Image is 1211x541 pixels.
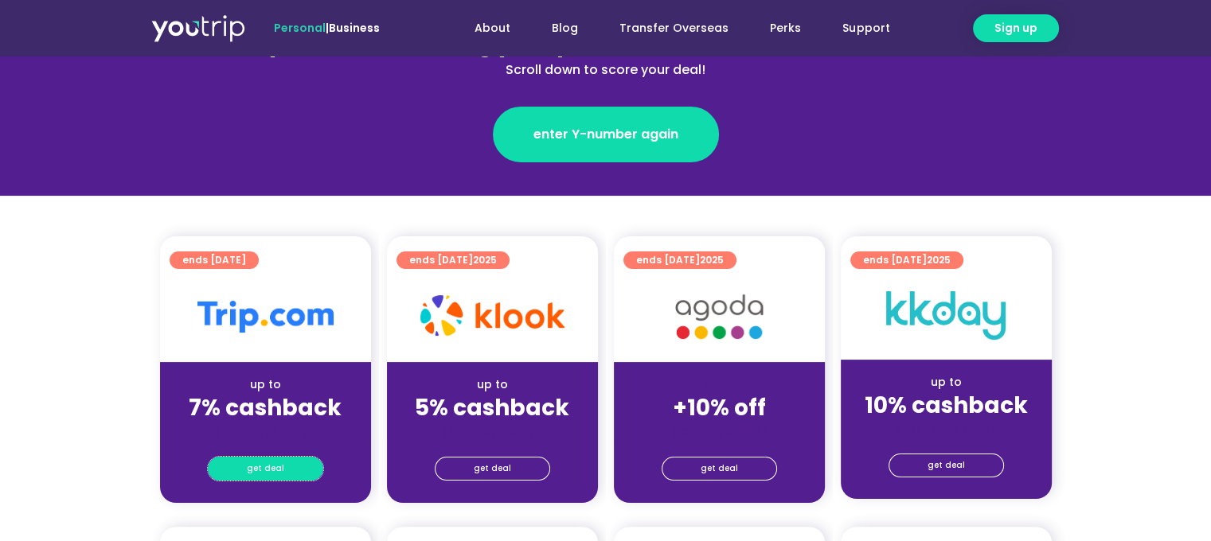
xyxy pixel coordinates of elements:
[627,422,812,439] div: (for stays only)
[474,457,511,480] span: get deal
[409,251,497,269] span: ends [DATE]
[173,422,358,439] div: (for stays only)
[623,251,736,269] a: ends [DATE]2025
[636,251,724,269] span: ends [DATE]
[531,14,599,43] a: Blog
[189,392,342,423] strong: 7% cashback
[822,14,910,43] a: Support
[423,14,910,43] nav: Menu
[260,60,951,80] div: Scroll down to score your deal!
[889,453,1004,477] a: get deal
[182,251,246,269] span: ends [DATE]
[700,253,724,267] span: 2025
[400,422,585,439] div: (for stays only)
[397,251,510,269] a: ends [DATE]2025
[173,376,358,393] div: up to
[973,14,1059,42] a: Sign up
[865,390,1028,421] strong: 10% cashback
[493,107,719,162] a: enter Y-number again
[170,251,259,269] a: ends [DATE]
[415,392,569,423] strong: 5% cashback
[927,253,951,267] span: 2025
[599,14,749,43] a: Transfer Overseas
[854,420,1039,437] div: (for stays only)
[854,374,1039,391] div: up to
[329,20,380,36] a: Business
[274,20,326,36] span: Personal
[994,20,1037,37] span: Sign up
[435,457,550,481] a: get deal
[473,253,497,267] span: 2025
[705,376,734,392] span: up to
[208,457,323,481] a: get deal
[662,457,777,481] a: get deal
[928,454,965,477] span: get deal
[863,251,951,269] span: ends [DATE]
[400,376,585,393] div: up to
[749,14,822,43] a: Perks
[454,14,531,43] a: About
[701,457,738,480] span: get deal
[274,20,380,36] span: |
[533,125,678,144] span: enter Y-number again
[850,251,963,269] a: ends [DATE]2025
[247,457,284,480] span: get deal
[673,392,766,423] strong: +10% off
